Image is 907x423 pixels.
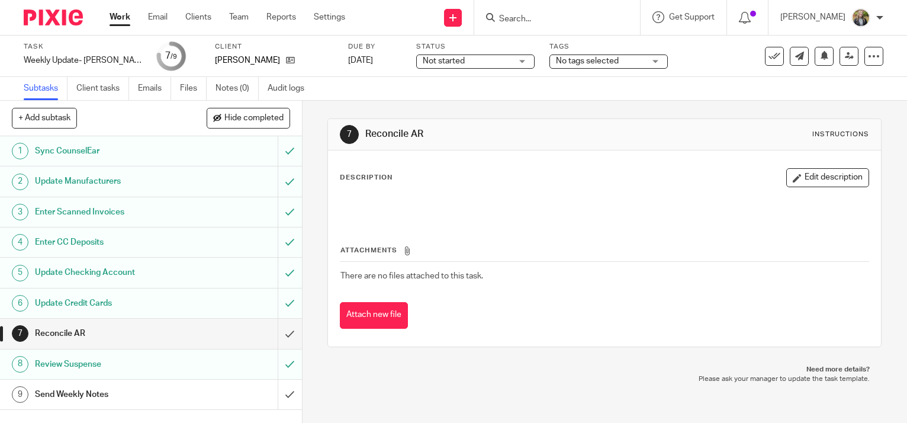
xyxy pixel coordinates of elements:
[423,57,465,65] span: Not started
[266,11,296,23] a: Reports
[229,11,249,23] a: Team
[224,114,284,123] span: Hide completed
[498,14,604,25] input: Search
[24,77,67,100] a: Subtasks
[185,11,211,23] a: Clients
[556,57,619,65] span: No tags selected
[148,11,168,23] a: Email
[171,53,177,60] small: /9
[215,55,280,66] p: [PERSON_NAME]
[12,174,28,190] div: 2
[348,56,373,65] span: [DATE]
[340,173,393,182] p: Description
[35,264,189,281] h1: Update Checking Account
[812,130,869,139] div: Instructions
[35,386,189,403] h1: Send Weekly Notes
[12,265,28,281] div: 5
[340,247,397,254] span: Attachments
[340,272,483,280] span: There are no files attached to this task.
[12,234,28,251] div: 4
[35,233,189,251] h1: Enter CC Deposits
[110,11,130,23] a: Work
[165,49,177,63] div: 7
[138,77,171,100] a: Emails
[12,325,28,342] div: 7
[207,108,290,128] button: Hide completed
[180,77,207,100] a: Files
[216,77,259,100] a: Notes (0)
[851,8,870,27] img: image.jpg
[24,55,142,66] div: Weekly Update- Mitchell
[416,42,535,52] label: Status
[35,355,189,373] h1: Review Suspense
[339,365,870,374] p: Need more details?
[12,143,28,159] div: 1
[365,128,630,140] h1: Reconcile AR
[549,42,668,52] label: Tags
[314,11,345,23] a: Settings
[76,77,129,100] a: Client tasks
[35,203,189,221] h1: Enter Scanned Invoices
[786,168,869,187] button: Edit description
[669,13,715,21] span: Get Support
[12,386,28,403] div: 9
[339,374,870,384] p: Please ask your manager to update the task template.
[35,172,189,190] h1: Update Manufacturers
[268,77,313,100] a: Audit logs
[12,204,28,220] div: 3
[12,356,28,373] div: 8
[24,42,142,52] label: Task
[24,55,142,66] div: Weekly Update- [PERSON_NAME]
[348,42,401,52] label: Due by
[340,302,408,329] button: Attach new file
[35,294,189,312] h1: Update Credit Cards
[24,9,83,25] img: Pixie
[340,125,359,144] div: 7
[12,108,77,128] button: + Add subtask
[35,142,189,160] h1: Sync CounselEar
[35,325,189,342] h1: Reconcile AR
[215,42,333,52] label: Client
[12,295,28,312] div: 6
[780,11,845,23] p: [PERSON_NAME]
